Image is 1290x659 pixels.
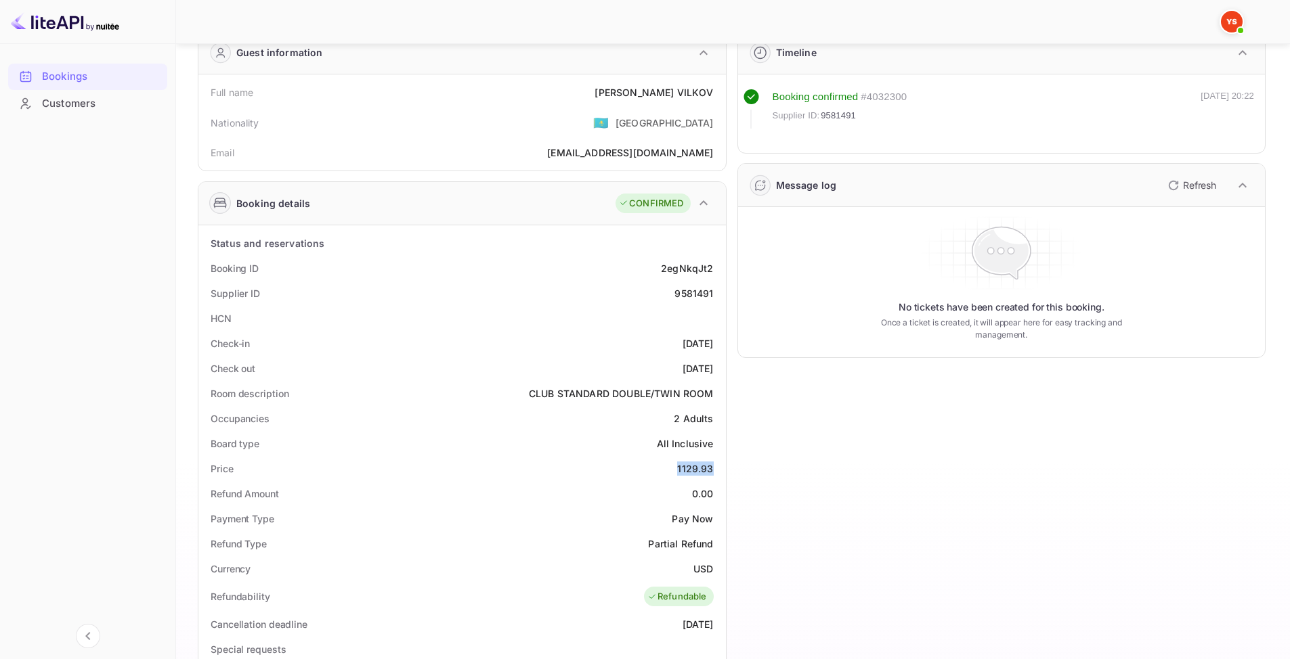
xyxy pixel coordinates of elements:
div: Bookings [8,64,167,90]
div: Board type [211,436,259,451]
div: [GEOGRAPHIC_DATA] [616,116,714,130]
div: CONFIRMED [619,197,683,210]
div: 1129.93 [677,461,713,476]
img: LiteAPI logo [11,11,119,32]
div: Booking details [236,196,310,210]
div: [DATE] [683,617,714,631]
img: Yandex Support [1221,11,1243,32]
a: Customers [8,91,167,116]
div: Price [211,461,234,476]
div: Email [211,145,234,160]
div: USD [693,562,713,576]
div: Check-in [211,336,250,350]
div: Check out [211,361,255,376]
div: Guest information [236,45,323,60]
div: 2 Adults [674,411,713,426]
div: Timeline [776,45,817,60]
div: Pay Now [672,512,713,526]
div: [DATE] 20:22 [1201,89,1254,129]
div: All Inclusive [657,436,714,451]
p: Once a ticket is created, it will appear here for easy tracking and management. [859,317,1143,341]
div: Supplier ID [211,286,260,300]
div: Refund Amount [211,486,279,501]
div: [PERSON_NAME] VILKOV [595,85,713,99]
div: Refundability [211,589,270,604]
button: Refresh [1160,175,1222,196]
div: Refundable [647,590,707,604]
div: Customers [8,91,167,117]
span: 9581491 [821,109,856,122]
div: Nationality [211,116,259,130]
div: Payment Type [211,512,274,526]
div: 2egNkqJt2 [661,261,713,275]
div: [EMAIL_ADDRESS][DOMAIN_NAME] [547,145,713,160]
div: Refund Type [211,537,267,551]
div: Booking ID [211,261,259,275]
div: Currency [211,562,251,576]
div: Room description [211,386,288,401]
span: Supplier ID: [773,109,820,122]
div: # 4032300 [861,89,907,105]
div: Full name [211,85,253,99]
p: No tickets have been created for this booking. [899,300,1104,314]
div: [DATE] [683,361,714,376]
div: Bookings [42,69,160,85]
span: United States [593,110,609,135]
div: HCN [211,311,232,325]
div: Booking confirmed [773,89,859,105]
a: Bookings [8,64,167,89]
p: Refresh [1183,178,1216,192]
div: 9581491 [674,286,713,300]
button: Collapse navigation [76,624,100,648]
div: Customers [42,96,160,112]
div: Occupancies [211,411,270,426]
div: Message log [776,178,837,192]
div: Cancellation deadline [211,617,307,631]
div: Special requests [211,642,286,656]
div: Status and reservations [211,236,324,250]
div: CLUB STANDARD DOUBLE/TWIN ROOM [529,386,714,401]
div: Partial Refund [648,537,713,551]
div: [DATE] [683,336,714,350]
div: 0.00 [692,486,714,501]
